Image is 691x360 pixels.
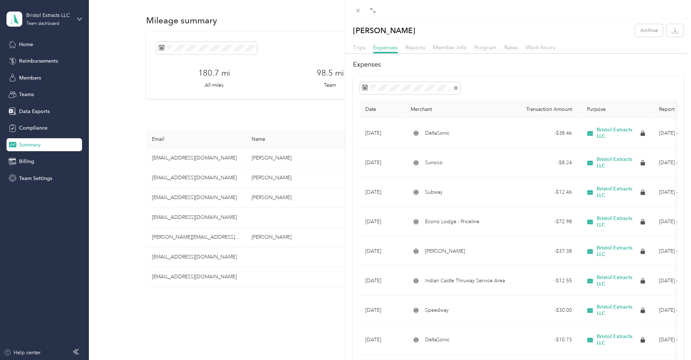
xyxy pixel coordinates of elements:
span: [PERSON_NAME] [425,247,465,255]
div: - $38.46 [519,129,572,137]
div: - $12.55 [519,277,572,285]
span: Bristol Extracts LLC [597,245,639,257]
span: Indian Castle Thruway Service Area [425,277,505,285]
span: Bristol Extracts LLC [597,333,639,346]
div: - $30.00 [519,306,572,314]
span: Econo Lodge - Priceline [425,218,479,226]
h2: Expenses [353,60,683,69]
td: [DATE] [360,266,405,296]
span: Purpose [583,106,606,112]
div: - $12.46 [519,188,572,196]
div: - $10.73 [519,336,572,344]
span: Trips [353,44,366,51]
span: Sunoco [425,159,443,167]
span: Subway [425,188,443,196]
button: Archive [635,24,663,37]
span: Bristol Extracts LLC [597,127,639,139]
th: Transaction Amount [513,100,578,118]
span: Speedway [425,306,449,314]
div: - $8.24 [519,159,572,167]
span: Rates [504,44,518,51]
span: Work hours [525,44,555,51]
td: [DATE] [360,207,405,237]
span: Bristol Extracts LLC [597,156,639,169]
span: DeltaSonic [425,129,450,137]
span: DeltaSonic [425,336,450,344]
div: - $72.98 [519,218,572,226]
span: Bristol Extracts LLC [597,215,639,228]
span: Bristol Extracts LLC [597,274,639,287]
span: Reports [405,44,425,51]
td: [DATE] [360,237,405,266]
p: [PERSON_NAME] [353,24,415,37]
span: Member info [433,44,467,51]
td: [DATE] [360,148,405,177]
td: [DATE] [360,177,405,207]
span: Expenses [373,44,398,51]
td: [DATE] [360,296,405,325]
th: Date [360,100,405,118]
iframe: Everlance-gr Chat Button Frame [651,320,691,360]
td: [DATE] [360,118,405,148]
div: - $37.38 [519,247,572,255]
span: Bristol Extracts LLC [597,304,639,316]
span: Bristol Extracts LLC [597,186,639,198]
th: Merchant [405,100,513,118]
span: Program [474,44,497,51]
td: [DATE] [360,325,405,355]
